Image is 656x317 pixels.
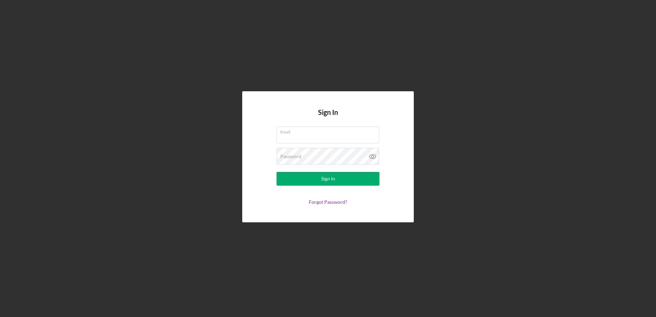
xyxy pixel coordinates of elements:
div: Sign In [321,172,335,186]
button: Sign In [277,172,379,186]
a: Forgot Password? [309,199,347,205]
label: Password [280,154,301,159]
label: Email [280,127,379,134]
h4: Sign In [318,108,338,127]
